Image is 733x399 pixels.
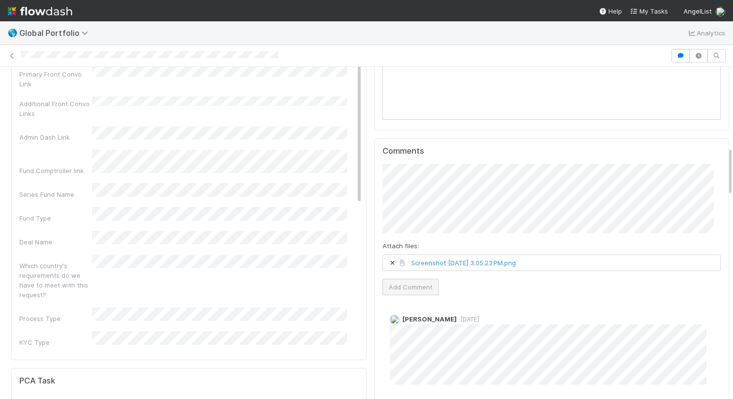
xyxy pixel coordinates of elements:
div: Process Type [19,314,92,323]
span: 🌎 [8,29,17,37]
div: Help [599,6,622,16]
div: Series Fund Name [19,190,92,199]
div: Which country's requirements do we have to meet with this request? [19,261,92,300]
img: avatar_c584de82-e924-47af-9431-5c284c40472a.png [716,7,725,16]
img: avatar_5bf5c33b-3139-4939-a495-cbf9fc6ebf7e.png [390,315,399,324]
h5: PCA Task [19,376,55,386]
div: Primary Front Convo Link [19,69,92,89]
h5: Comments [382,146,721,156]
div: Additional Front Convo Links [19,99,92,118]
span: [DATE] [457,316,479,323]
span: Global Portfolio [19,28,93,38]
label: Attach files: [382,241,419,251]
div: Deal Name [19,237,92,247]
div: KYC Type [19,337,92,347]
span: My Tasks [630,7,668,15]
a: Screenshot [DATE] 3.05.23 PM.png [411,259,516,267]
img: logo-inverted-e16ddd16eac7371096b0.svg [8,3,72,19]
div: Fund Comptroller link [19,166,92,176]
span: AngelList [684,7,712,15]
div: Admin Dash Link [19,132,92,142]
span: [PERSON_NAME] [402,315,457,323]
button: Add Comment [382,279,439,295]
div: Fund Type [19,213,92,223]
a: My Tasks [630,6,668,16]
a: Analytics [687,27,725,39]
